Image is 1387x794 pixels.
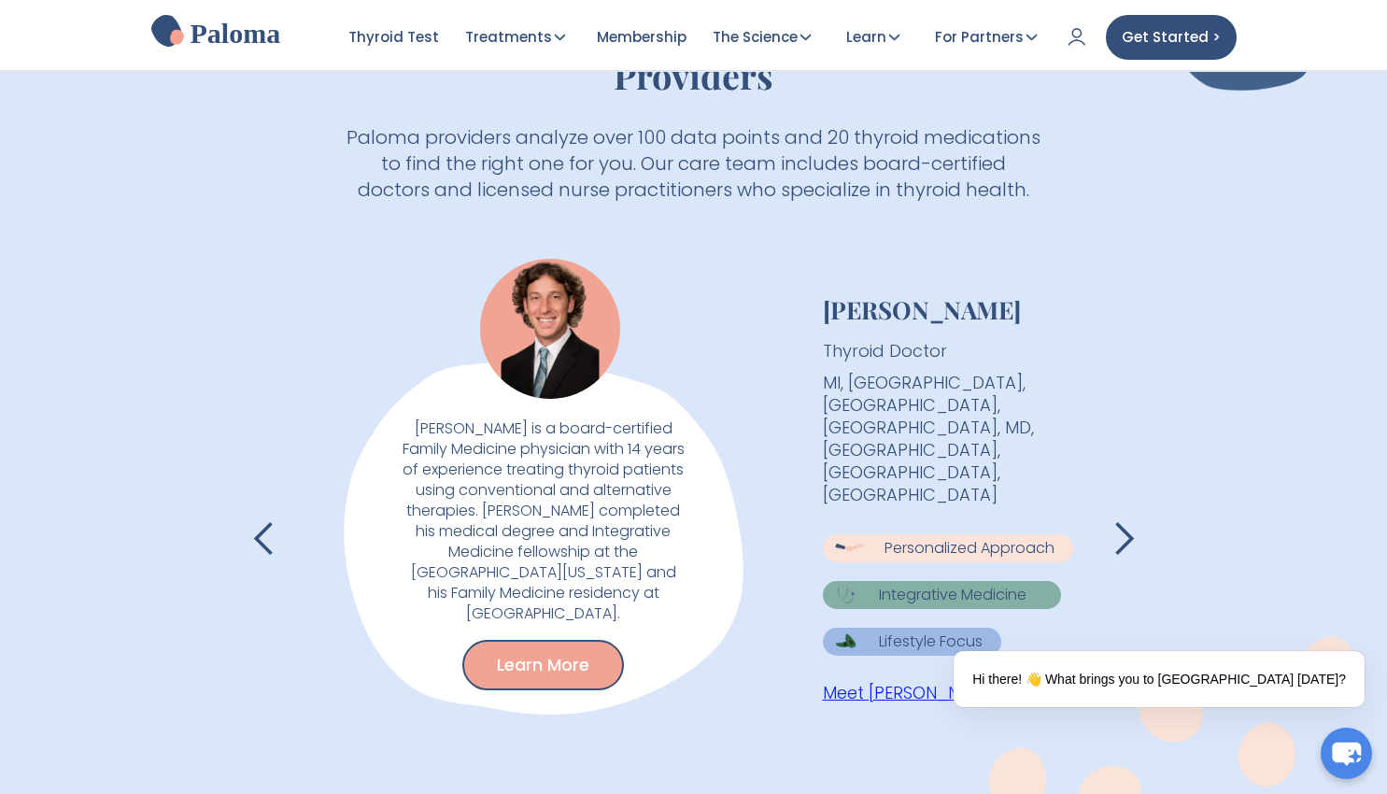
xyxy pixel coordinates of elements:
a: Meet [PERSON_NAME] (01:04) [823,681,1057,704]
a: Thyroid Test [337,6,450,69]
h3: [PERSON_NAME] is a board-certified Family Medicine physician with 14 years of experience treating... [401,418,686,624]
h4: [PERSON_NAME] [823,290,1093,331]
h2: Meet the Paloma Providers [484,14,904,96]
p: MI, [GEOGRAPHIC_DATA], [GEOGRAPHIC_DATA], [GEOGRAPHIC_DATA], MD, [GEOGRAPHIC_DATA], [GEOGRAPHIC_D... [823,372,1093,506]
a: The Science [701,6,823,69]
h3: Paloma providers analyze over 100 data points and 20 thyroid medications to find the right one fo... [344,124,1044,203]
a: Membership [586,6,698,69]
a: Treatments [454,6,577,69]
p: Integrative Medicine [879,584,1036,606]
p: Lifestyle Focus [879,631,992,653]
h2: Paloma [191,20,281,48]
a: Learn More [462,640,624,690]
a: home [151,5,281,57]
div: Hi there! 👋 What brings you to [GEOGRAPHIC_DATA] [DATE]? [954,651,1365,707]
a: Get Started > [1106,15,1237,60]
button: chat-button [1321,728,1372,779]
a: Learn [835,6,912,69]
a: For Partners [924,6,1049,69]
p: Personalized Approach [885,537,1064,560]
p: Thyroid Doctor [823,340,1093,362]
